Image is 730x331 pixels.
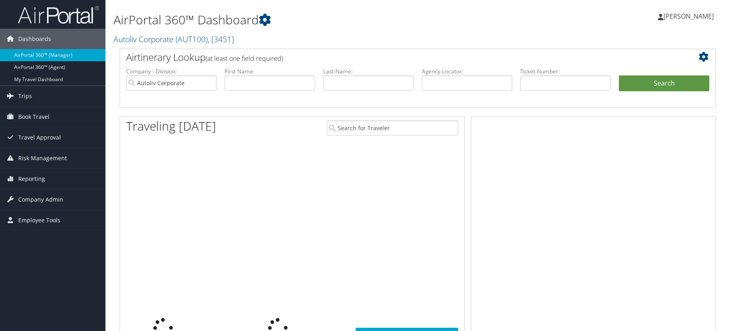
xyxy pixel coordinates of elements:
[18,107,49,127] span: Book Travel
[422,67,512,75] label: Agency Locator:
[619,75,709,92] button: Search
[126,50,660,64] h2: Airtinerary Lookup
[663,12,714,21] span: [PERSON_NAME]
[114,34,234,45] a: Autoliv Corporate
[176,34,208,45] span: ( AUT100 )
[18,29,51,49] span: Dashboards
[18,189,63,210] span: Company Admin
[126,118,216,135] h1: Traveling [DATE]
[327,120,458,135] input: Search for Traveler
[18,5,99,24] img: airportal-logo.png
[520,67,611,75] label: Ticket Number:
[18,148,67,168] span: Risk Management
[18,210,60,230] span: Employee Tools
[225,67,315,75] label: First Name:
[18,86,32,106] span: Trips
[114,11,519,28] h1: AirPortal 360™ Dashboard
[126,67,217,75] label: Company - Division:
[18,127,61,148] span: Travel Approval
[18,169,45,189] span: Reporting
[658,4,722,28] a: [PERSON_NAME]
[323,67,414,75] label: Last Name:
[206,54,283,63] span: (at least one field required)
[208,34,234,45] span: , [ 3451 ]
